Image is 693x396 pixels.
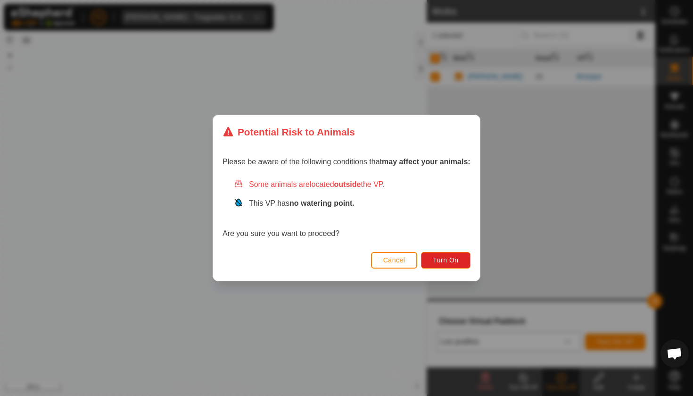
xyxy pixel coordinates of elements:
span: located the VP. [310,180,385,188]
div: Potential Risk to Animals [223,125,355,139]
strong: may affect your animals: [382,158,470,166]
button: Turn On [421,252,470,269]
button: Cancel [371,252,418,269]
div: Chat abierto [660,339,689,368]
strong: no watering point. [289,199,355,207]
span: Cancel [383,256,405,264]
span: This VP has [249,199,355,207]
strong: outside [334,180,361,188]
span: Please be aware of the following conditions that [223,158,470,166]
div: Are you sure you want to proceed? [223,179,470,239]
div: Some animals are [234,179,470,190]
span: Turn On [433,256,459,264]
